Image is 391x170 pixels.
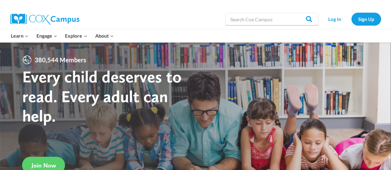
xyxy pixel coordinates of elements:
[351,13,381,25] a: Sign Up
[95,32,114,40] span: About
[321,13,381,25] nav: Secondary Navigation
[32,55,89,65] span: 380,544 Members
[65,32,87,40] span: Explore
[10,14,79,25] img: Cox Campus
[32,162,56,169] span: Join Now
[7,29,118,42] nav: Primary Navigation
[226,13,318,25] input: Search Cox Campus
[36,32,57,40] span: Engage
[11,32,28,40] span: Learn
[22,67,182,126] strong: Every child deserves to read. Every adult can help.
[321,13,348,25] a: Log In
